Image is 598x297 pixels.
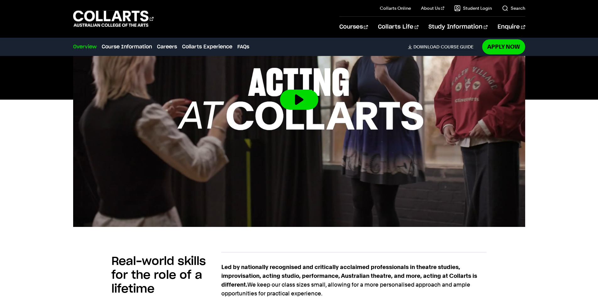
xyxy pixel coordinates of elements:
[498,17,525,37] a: Enquire
[182,43,232,51] a: Collarts Experience
[221,264,477,288] strong: Led by nationally recognised and critically acclaimed professionals in theatre studies, improvisa...
[157,43,177,51] a: Careers
[111,255,221,296] h2: Real-world skills for the role of a lifetime
[237,43,249,51] a: FAQs
[73,43,97,51] a: Overview
[73,10,154,28] div: Go to homepage
[378,17,418,37] a: Collarts Life
[102,43,152,51] a: Course Information
[413,44,439,50] span: Download
[408,44,478,50] a: DownloadCourse Guide
[428,17,488,37] a: Study Information
[380,5,411,11] a: Collarts Online
[482,39,525,54] a: Apply Now
[421,5,444,11] a: About Us
[502,5,525,11] a: Search
[339,17,368,37] a: Courses
[454,5,492,11] a: Student Login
